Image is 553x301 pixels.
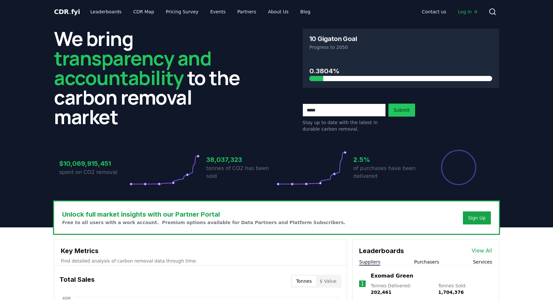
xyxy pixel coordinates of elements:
a: CDR.fyi [54,7,80,16]
a: Exomad Green [371,272,413,280]
span: 1,704,376 [438,290,464,295]
h3: Total Sales [60,275,95,288]
a: Partners [232,6,262,18]
h3: $10,069,915,451 [59,159,129,168]
p: spent on CO2 removal [59,168,129,176]
a: Contact us [417,6,452,18]
span: CDR fyi [54,8,80,16]
h3: 38,037,323 [206,155,276,165]
p: 1 [361,280,364,288]
span: transparency and accountability [54,45,211,91]
span: Log in [458,8,478,15]
a: Sign Up [468,215,486,221]
p: of purchases have been delivered [353,165,424,180]
h3: 0.3804% [309,66,492,76]
span: 202,461 [371,290,392,295]
p: Tonnes Delivered : [371,282,432,295]
a: Log in [453,6,483,18]
a: View All [472,247,492,255]
a: About Us [263,6,294,18]
p: Progress to 2050 [309,44,492,50]
button: Services [473,259,492,265]
p: tonnes of CO2 has been sold [206,165,276,180]
a: Blog [295,6,316,18]
p: Free to all users with a work account. Premium options available for Data Partners and Platform S... [62,219,345,226]
h2: We bring to the carbon removal market [54,29,250,126]
button: Sign Up [463,211,491,224]
span: . [69,8,71,16]
button: Tonnes [292,276,316,286]
nav: Main [85,6,316,18]
h3: 2.5% [353,155,424,165]
a: Events [205,6,231,18]
h3: Key Metrics [61,246,340,256]
button: Purchasers [414,259,439,265]
nav: Main [417,6,483,18]
h3: Unlock full market insights with our Partner Portal [62,209,345,219]
a: Leaderboards [85,6,127,18]
p: Tonnes Sold : [438,282,492,295]
tspan: 40M [62,296,71,301]
p: Find detailed analysis of carbon removal data through time. [61,258,340,264]
div: Percentage of sales delivered [440,149,477,186]
a: Pricing Survey [161,6,204,18]
button: Submit [388,104,415,117]
p: Stay up to date with the latest in durable carbon removal. [303,119,386,132]
button: $ Value [316,276,341,286]
h3: Leaderboards [359,246,404,256]
button: Suppliers [359,259,380,265]
a: CDR Map [128,6,159,18]
h3: 10 Gigaton Goal [309,36,357,42]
